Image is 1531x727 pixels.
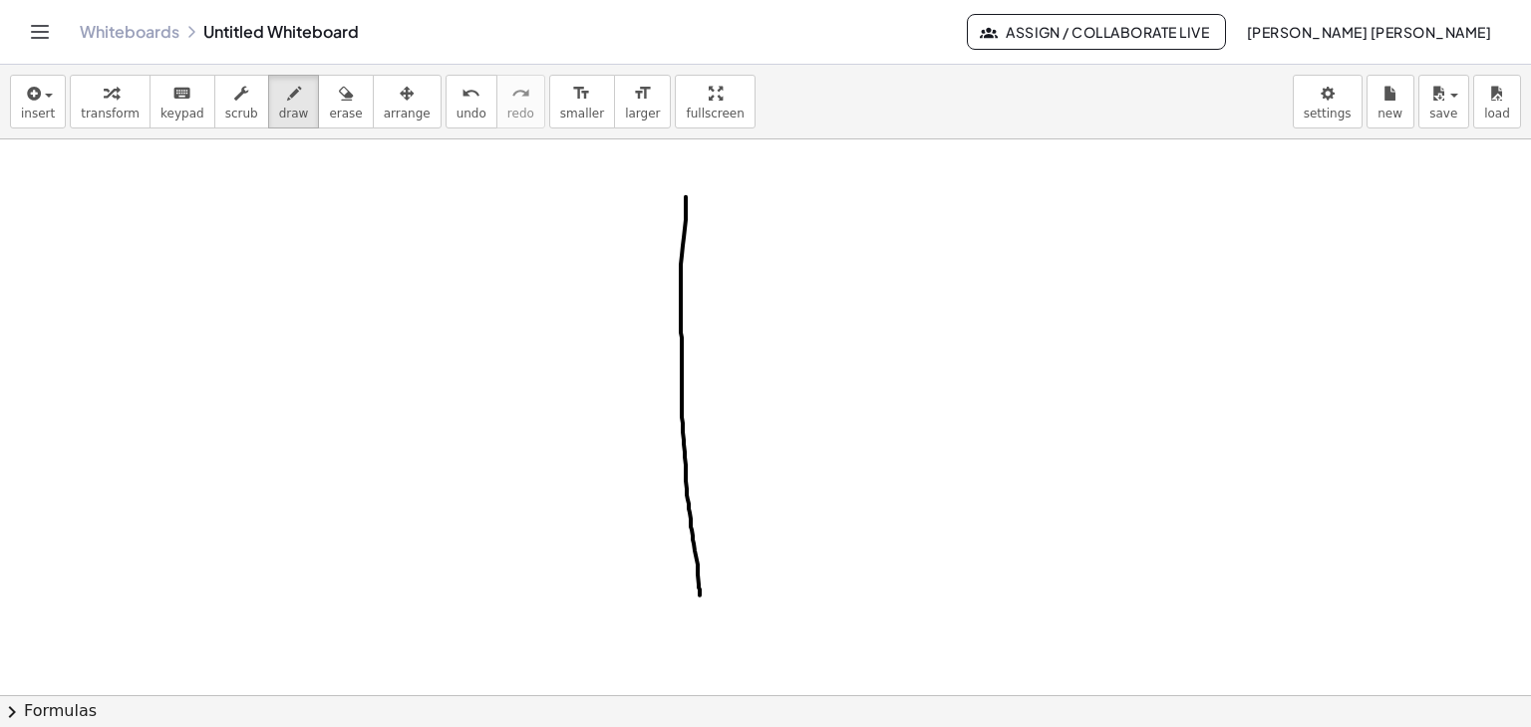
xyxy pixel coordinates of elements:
[1293,75,1363,128] button: settings
[633,82,652,106] i: format_size
[214,75,269,128] button: scrub
[329,107,362,121] span: erase
[160,107,204,121] span: keypad
[81,107,140,121] span: transform
[984,23,1210,41] span: Assign / Collaborate Live
[614,75,671,128] button: format_sizelarger
[225,107,258,121] span: scrub
[384,107,431,121] span: arrange
[268,75,320,128] button: draw
[1378,107,1402,121] span: new
[560,107,604,121] span: smaller
[967,14,1227,50] button: Assign / Collaborate Live
[10,75,66,128] button: insert
[446,75,497,128] button: undoundo
[1418,75,1469,128] button: save
[1484,107,1510,121] span: load
[457,107,486,121] span: undo
[549,75,615,128] button: format_sizesmaller
[1246,23,1491,41] span: [PERSON_NAME] [PERSON_NAME]
[318,75,373,128] button: erase
[625,107,660,121] span: larger
[1230,14,1507,50] button: [PERSON_NAME] [PERSON_NAME]
[686,107,744,121] span: fullscreen
[496,75,545,128] button: redoredo
[507,107,534,121] span: redo
[150,75,215,128] button: keyboardkeypad
[572,82,591,106] i: format_size
[279,107,309,121] span: draw
[1304,107,1352,121] span: settings
[80,22,179,42] a: Whiteboards
[461,82,480,106] i: undo
[373,75,442,128] button: arrange
[70,75,151,128] button: transform
[24,16,56,48] button: Toggle navigation
[675,75,755,128] button: fullscreen
[1429,107,1457,121] span: save
[1367,75,1414,128] button: new
[1473,75,1521,128] button: load
[21,107,55,121] span: insert
[172,82,191,106] i: keyboard
[511,82,530,106] i: redo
